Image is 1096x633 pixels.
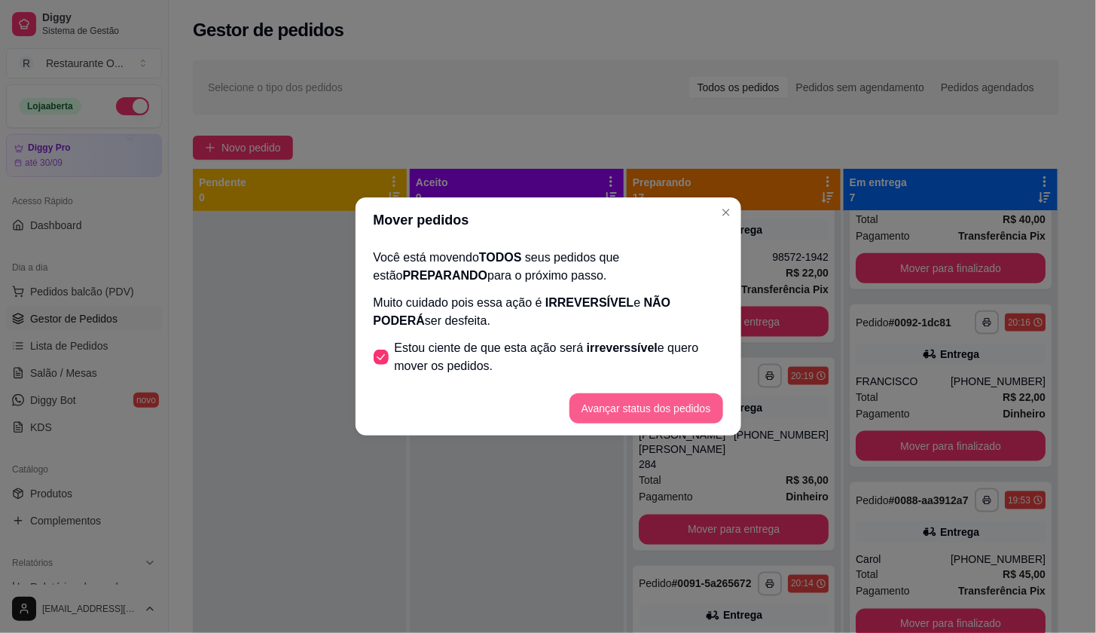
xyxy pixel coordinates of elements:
span: irreverssível [587,341,658,354]
button: Avançar status dos pedidos [569,393,723,424]
header: Mover pedidos [356,197,741,243]
span: IRREVERSÍVEL [545,296,633,309]
span: TODOS [479,251,522,264]
p: Você está movendo seus pedidos que estão para o próximo passo. [374,249,723,285]
span: PREPARANDO [403,269,488,282]
button: Close [714,200,738,225]
span: Estou ciente de que esta ação será e quero mover os pedidos. [395,339,723,375]
p: Muito cuidado pois essa ação é e ser desfeita. [374,294,723,330]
